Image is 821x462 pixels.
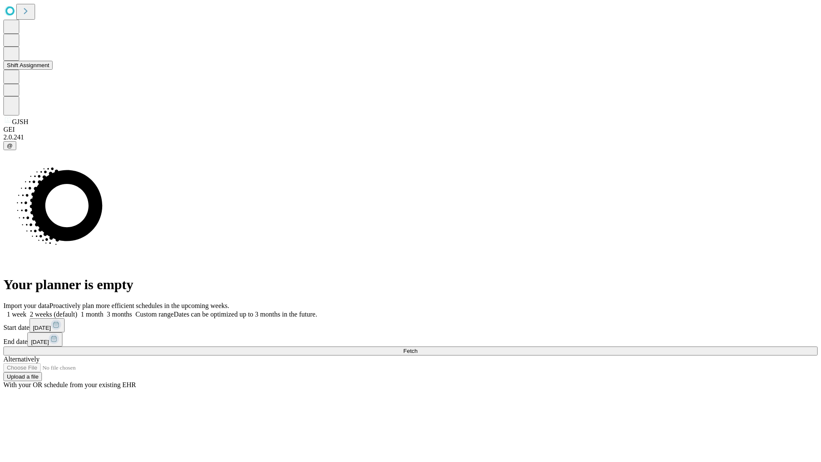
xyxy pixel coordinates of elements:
[3,355,39,363] span: Alternatively
[81,311,103,318] span: 1 month
[3,61,53,70] button: Shift Assignment
[7,311,27,318] span: 1 week
[33,325,51,331] span: [DATE]
[136,311,174,318] span: Custom range
[50,302,229,309] span: Proactively plan more efficient schedules in the upcoming weeks.
[27,332,62,346] button: [DATE]
[31,339,49,345] span: [DATE]
[3,277,818,293] h1: Your planner is empty
[3,318,818,332] div: Start date
[3,126,818,133] div: GEI
[3,133,818,141] div: 2.0.241
[3,372,42,381] button: Upload a file
[3,141,16,150] button: @
[3,346,818,355] button: Fetch
[30,318,65,332] button: [DATE]
[3,332,818,346] div: End date
[107,311,132,318] span: 3 months
[7,142,13,149] span: @
[3,302,50,309] span: Import your data
[12,118,28,125] span: GJSH
[403,348,417,354] span: Fetch
[174,311,317,318] span: Dates can be optimized up to 3 months in the future.
[3,381,136,388] span: With your OR schedule from your existing EHR
[30,311,77,318] span: 2 weeks (default)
